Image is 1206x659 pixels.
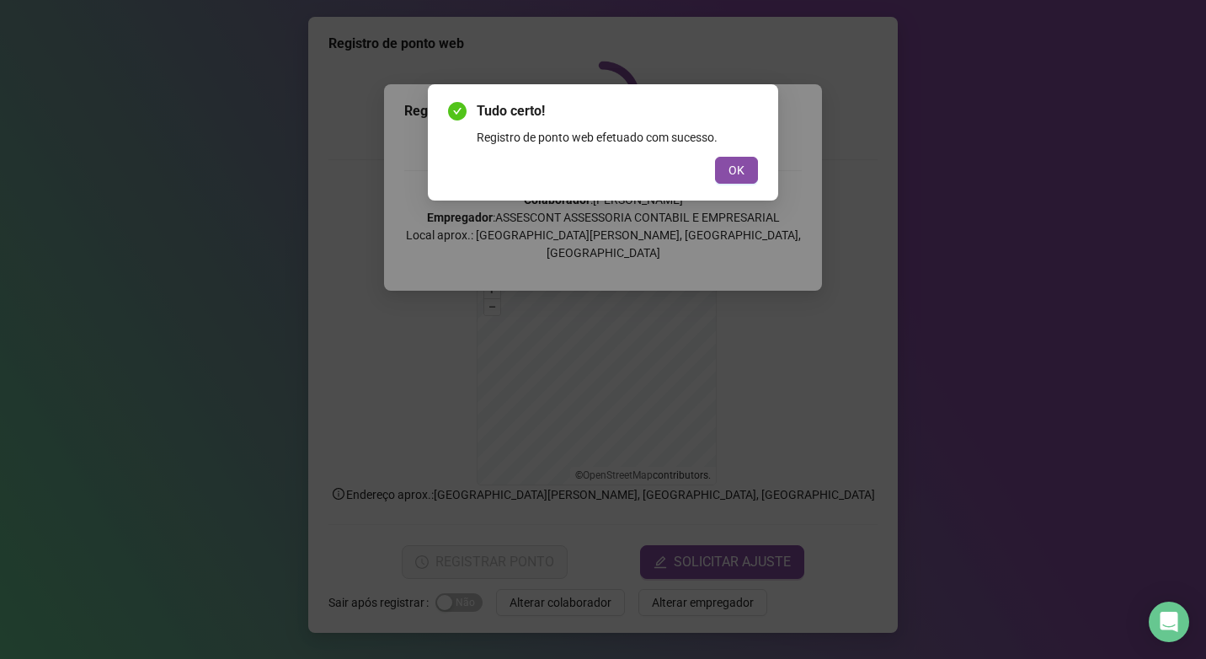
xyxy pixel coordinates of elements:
span: Tudo certo! [477,101,758,121]
button: OK [715,157,758,184]
div: Registro de ponto web efetuado com sucesso. [477,128,758,147]
span: OK [728,161,744,179]
div: Open Intercom Messenger [1149,602,1189,642]
span: check-circle [448,102,467,121]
